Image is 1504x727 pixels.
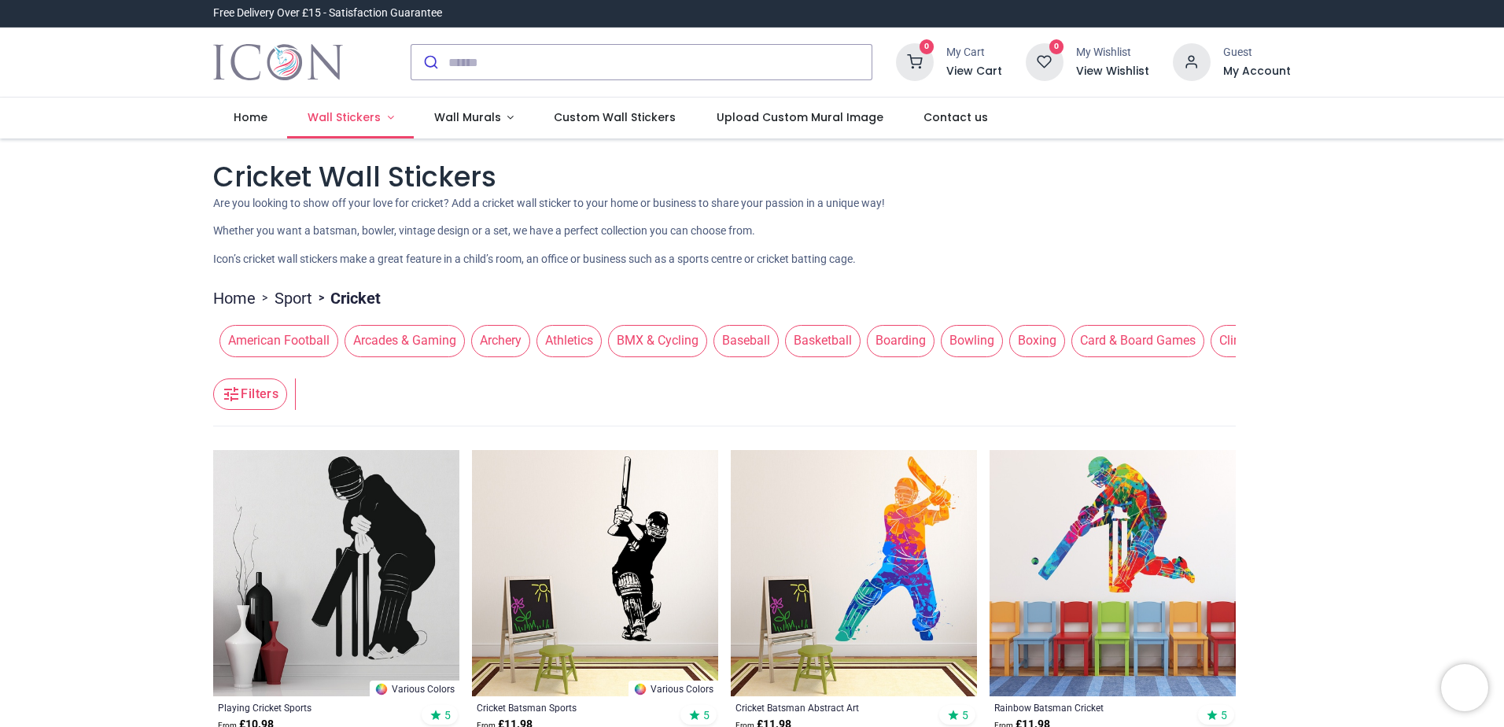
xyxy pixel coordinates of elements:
a: Sport [275,287,312,309]
li: Cricket [312,287,381,309]
span: Athletics [536,325,602,356]
button: Athletics [530,325,602,356]
button: Archery [465,325,530,356]
div: Free Delivery Over £15 - Satisfaction Guarantee [213,6,442,21]
span: 5 [1221,708,1227,722]
a: Wall Stickers [287,98,414,138]
img: Color Wheel [633,682,647,696]
span: Wall Stickers [308,109,381,125]
p: Are you looking to show off your love for cricket? Add a cricket wall sticker to your home or bus... [213,196,1291,212]
button: Climbing [1204,325,1277,356]
button: Basketball [779,325,861,356]
button: Boarding [861,325,934,356]
a: Various Colors [370,681,459,696]
div: Guest [1223,45,1291,61]
span: > [256,290,275,306]
a: Cricket Batsman Abstract Art [735,701,925,714]
span: Arcades & Gaming [345,325,465,356]
a: My Account [1223,64,1291,79]
iframe: Brevo live chat [1441,664,1488,711]
span: American Football [219,325,338,356]
button: Baseball [707,325,779,356]
span: 5 [703,708,710,722]
img: Rainbow Batsman Cricket Wall Sticker [990,450,1236,696]
p: Icon’s cricket wall stickers make a great feature in a child’s room, an office or business such a... [213,252,1291,268]
span: > [312,290,330,306]
span: Wall Murals [434,109,501,125]
span: Climbing [1211,325,1277,356]
span: Basketball [785,325,861,356]
span: Contact us [923,109,988,125]
img: Cricket Batsman Abstract Art Wall Sticker [731,450,977,696]
span: Bowling [941,325,1003,356]
a: View Wishlist [1076,64,1149,79]
span: 5 [962,708,968,722]
span: 5 [444,708,451,722]
img: Cricket Batsman Sports Wall Sticker - Mod6 [472,450,718,696]
img: Color Wheel [374,682,389,696]
span: Archery [471,325,530,356]
a: Wall Murals [414,98,534,138]
img: Icon Wall Stickers [213,40,343,84]
a: 0 [1026,55,1063,68]
a: View Cart [946,64,1002,79]
div: My Wishlist [1076,45,1149,61]
a: Playing Cricket Sports [218,701,407,714]
sup: 0 [1049,39,1064,54]
a: Cricket Batsman Sports [477,701,666,714]
button: Arcades & Gaming [338,325,465,356]
sup: 0 [920,39,934,54]
div: My Cart [946,45,1002,61]
span: Upload Custom Mural Image [717,109,883,125]
span: Custom Wall Stickers [554,109,676,125]
span: BMX & Cycling [608,325,707,356]
img: Playing Cricket Sports Wall Sticker [213,450,459,696]
button: Bowling [934,325,1003,356]
h1: Cricket Wall Stickers [213,157,1291,196]
button: Boxing [1003,325,1065,356]
button: American Football [213,325,338,356]
iframe: Customer reviews powered by Trustpilot [960,6,1291,21]
button: Card & Board Games [1065,325,1204,356]
p: Whether you want a batsman, bowler, vintage design or a set, we have a perfect collection you can... [213,223,1291,239]
a: Various Colors [629,681,718,696]
span: Card & Board Games [1071,325,1204,356]
a: Home [213,287,256,309]
span: Baseball [713,325,779,356]
a: Logo of Icon Wall Stickers [213,40,343,84]
span: Boarding [867,325,934,356]
span: Home [234,109,267,125]
button: Filters [213,378,287,410]
button: BMX & Cycling [602,325,707,356]
a: 0 [896,55,934,68]
span: Boxing [1009,325,1065,356]
a: Rainbow Batsman Cricket [994,701,1184,714]
button: Submit [411,45,448,79]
